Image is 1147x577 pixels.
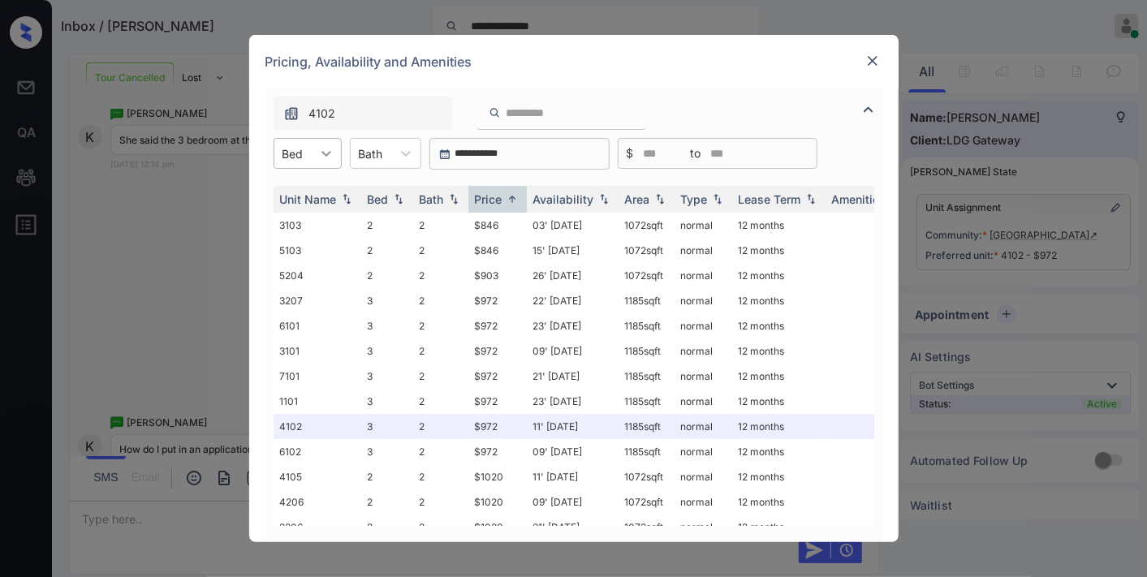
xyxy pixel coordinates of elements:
td: 2 [413,414,468,439]
td: normal [675,414,732,439]
td: 6102 [274,439,361,464]
td: 12 months [732,338,826,364]
td: 2 [361,515,413,540]
td: 1072 sqft [619,464,675,489]
td: 22' [DATE] [527,288,619,313]
td: 21' [DATE] [527,515,619,540]
div: Lease Term [739,192,801,206]
td: 1072 sqft [619,263,675,288]
td: 09' [DATE] [527,489,619,515]
td: normal [675,338,732,364]
td: 1072 sqft [619,238,675,263]
td: 2 [413,313,468,338]
img: sorting [652,194,668,205]
td: $846 [468,238,527,263]
td: 5103 [274,238,361,263]
td: 12 months [732,489,826,515]
td: normal [675,515,732,540]
td: 21' [DATE] [527,364,619,389]
td: $1020 [468,489,527,515]
td: 15' [DATE] [527,238,619,263]
img: sorting [446,194,462,205]
td: 1185 sqft [619,414,675,439]
img: close [865,53,881,69]
td: 3103 [274,213,361,238]
td: 12 months [732,288,826,313]
td: 3 [361,389,413,414]
img: sorting [803,194,819,205]
td: normal [675,464,732,489]
div: Availability [533,192,594,206]
div: Price [475,192,502,206]
td: 1072 sqft [619,213,675,238]
td: 1185 sqft [619,364,675,389]
td: 2 [413,389,468,414]
td: 26' [DATE] [527,263,619,288]
td: $903 [468,263,527,288]
td: normal [675,288,732,313]
td: 2 [361,263,413,288]
td: $1020 [468,464,527,489]
td: 12 months [732,263,826,288]
div: Area [625,192,650,206]
td: 3 [361,364,413,389]
td: normal [675,313,732,338]
td: 3 [361,313,413,338]
td: 2206 [274,515,361,540]
td: 2 [413,338,468,364]
td: 12 months [732,313,826,338]
img: sorting [709,194,726,205]
td: 4102 [274,414,361,439]
td: 12 months [732,515,826,540]
td: 3207 [274,288,361,313]
td: 09' [DATE] [527,439,619,464]
img: sorting [596,194,612,205]
td: 23' [DATE] [527,313,619,338]
td: normal [675,489,732,515]
td: 1072 sqft [619,489,675,515]
td: 2 [413,439,468,464]
td: 11' [DATE] [527,414,619,439]
img: sorting [390,194,407,205]
span: $ [627,144,634,162]
td: $972 [468,439,527,464]
td: 1072 sqft [619,515,675,540]
td: $1020 [468,515,527,540]
td: 12 months [732,213,826,238]
td: 2 [413,464,468,489]
div: Type [681,192,708,206]
div: Amenities [832,192,886,206]
td: $972 [468,414,527,439]
td: 11' [DATE] [527,464,619,489]
td: 09' [DATE] [527,338,619,364]
td: 5204 [274,263,361,288]
td: normal [675,364,732,389]
img: icon-zuma [489,105,501,120]
td: 1101 [274,389,361,414]
td: 2 [361,213,413,238]
td: 3101 [274,338,361,364]
td: 6101 [274,313,361,338]
td: 2 [413,288,468,313]
img: icon-zuma [283,105,300,122]
td: 1185 sqft [619,288,675,313]
td: 2 [413,364,468,389]
td: 2 [361,238,413,263]
td: $972 [468,389,527,414]
div: Pricing, Availability and Amenities [249,35,899,88]
td: $846 [468,213,527,238]
span: to [691,144,701,162]
div: Bed [368,192,389,206]
td: 03' [DATE] [527,213,619,238]
td: 3 [361,414,413,439]
td: 3 [361,288,413,313]
td: 2 [413,515,468,540]
td: 1185 sqft [619,338,675,364]
td: 4206 [274,489,361,515]
td: normal [675,439,732,464]
td: 2 [361,489,413,515]
span: 4102 [309,105,336,123]
div: Bath [420,192,444,206]
td: 2 [413,213,468,238]
td: 12 months [732,439,826,464]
